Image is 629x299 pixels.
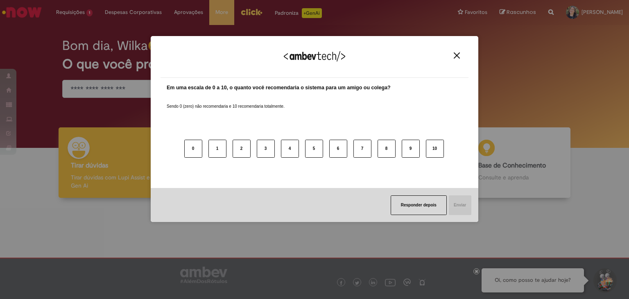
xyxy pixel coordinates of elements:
img: Logo Ambevtech [284,51,345,61]
button: 7 [353,140,371,158]
img: Close [454,52,460,59]
button: 1 [208,140,226,158]
label: Em uma escala de 0 a 10, o quanto você recomendaria o sistema para um amigo ou colega? [167,84,391,92]
button: 2 [233,140,251,158]
button: 4 [281,140,299,158]
button: 5 [305,140,323,158]
button: Close [451,52,462,59]
label: Sendo 0 (zero) não recomendaria e 10 recomendaria totalmente. [167,94,285,109]
button: 9 [402,140,420,158]
button: 0 [184,140,202,158]
button: 3 [257,140,275,158]
button: 10 [426,140,444,158]
button: 8 [378,140,396,158]
button: 6 [329,140,347,158]
button: Responder depois [391,195,447,215]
